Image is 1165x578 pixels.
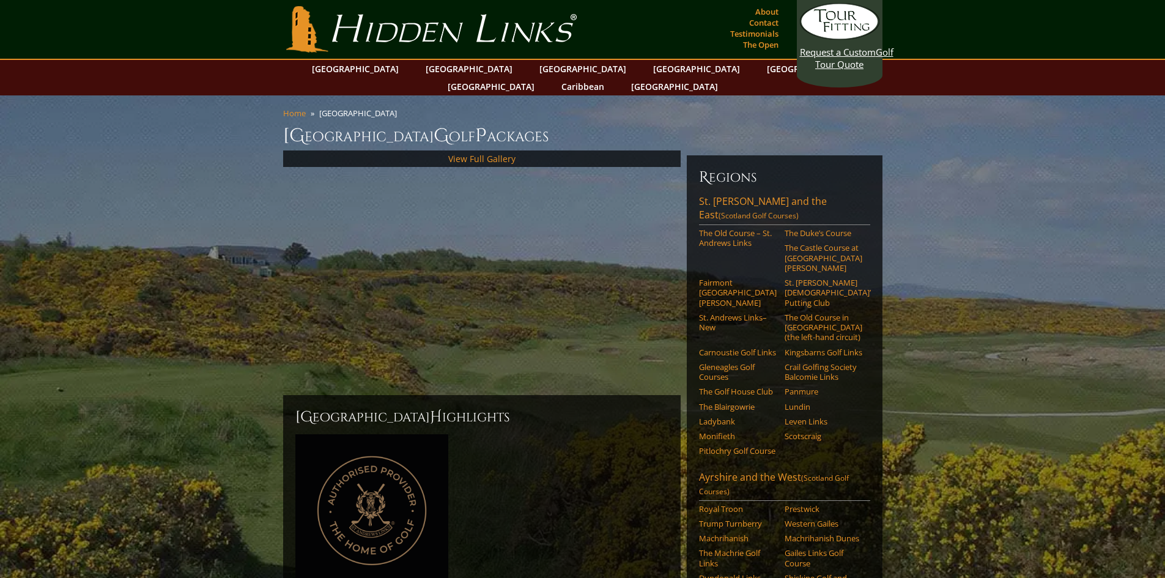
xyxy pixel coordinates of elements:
a: The Old Course – St. Andrews Links [699,228,777,248]
a: St. [PERSON_NAME] and the East(Scotland Golf Courses) [699,195,870,225]
span: H [430,407,442,427]
a: Lundin [785,402,862,412]
span: Request a Custom [800,46,876,58]
a: Trump Turnberry [699,519,777,528]
a: Pitlochry Golf Course [699,446,777,456]
li: [GEOGRAPHIC_DATA] [319,108,402,119]
a: Panmure [785,387,862,396]
a: Royal Troon [699,504,777,514]
a: About [752,3,782,20]
a: Ladybank [699,417,777,426]
a: Testimonials [727,25,782,42]
a: Kingsbarns Golf Links [785,347,862,357]
a: Ayrshire and the West(Scotland Golf Courses) [699,470,870,501]
a: Scotscraig [785,431,862,441]
span: P [475,124,487,148]
a: Fairmont [GEOGRAPHIC_DATA][PERSON_NAME] [699,278,777,308]
a: Machrihanish [699,533,777,543]
a: The Machrie Golf Links [699,548,777,568]
span: (Scotland Golf Courses) [699,473,849,497]
a: [GEOGRAPHIC_DATA] [420,60,519,78]
a: Gailes Links Golf Course [785,548,862,568]
a: Western Gailes [785,519,862,528]
span: G [434,124,449,148]
a: Home [283,108,306,119]
a: Contact [746,14,782,31]
a: The Old Course in [GEOGRAPHIC_DATA] (the left-hand circuit) [785,313,862,343]
a: [GEOGRAPHIC_DATA] [442,78,541,95]
a: St. Andrews Links–New [699,313,777,333]
a: Crail Golfing Society Balcomie Links [785,362,862,382]
a: The Castle Course at [GEOGRAPHIC_DATA][PERSON_NAME] [785,243,862,273]
h2: [GEOGRAPHIC_DATA] ighlights [295,407,668,427]
h1: [GEOGRAPHIC_DATA] olf ackages [283,124,882,148]
a: The Open [740,36,782,53]
a: Machrihanish Dunes [785,533,862,543]
a: View Full Gallery [448,153,516,165]
a: [GEOGRAPHIC_DATA] [533,60,632,78]
a: St. [PERSON_NAME] [DEMOGRAPHIC_DATA]’ Putting Club [785,278,862,308]
a: [GEOGRAPHIC_DATA] [761,60,860,78]
span: (Scotland Golf Courses) [719,210,799,221]
a: Monifieth [699,431,777,441]
a: The Blairgowrie [699,402,777,412]
a: [GEOGRAPHIC_DATA] [625,78,724,95]
a: Leven Links [785,417,862,426]
a: Gleneagles Golf Courses [699,362,777,382]
a: The Golf House Club [699,387,777,396]
a: The Duke’s Course [785,228,862,238]
a: Request a CustomGolf Tour Quote [800,3,879,70]
a: [GEOGRAPHIC_DATA] [647,60,746,78]
a: Caribbean [555,78,610,95]
a: Carnoustie Golf Links [699,347,777,357]
a: [GEOGRAPHIC_DATA] [306,60,405,78]
h6: Regions [699,168,870,187]
a: Prestwick [785,504,862,514]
